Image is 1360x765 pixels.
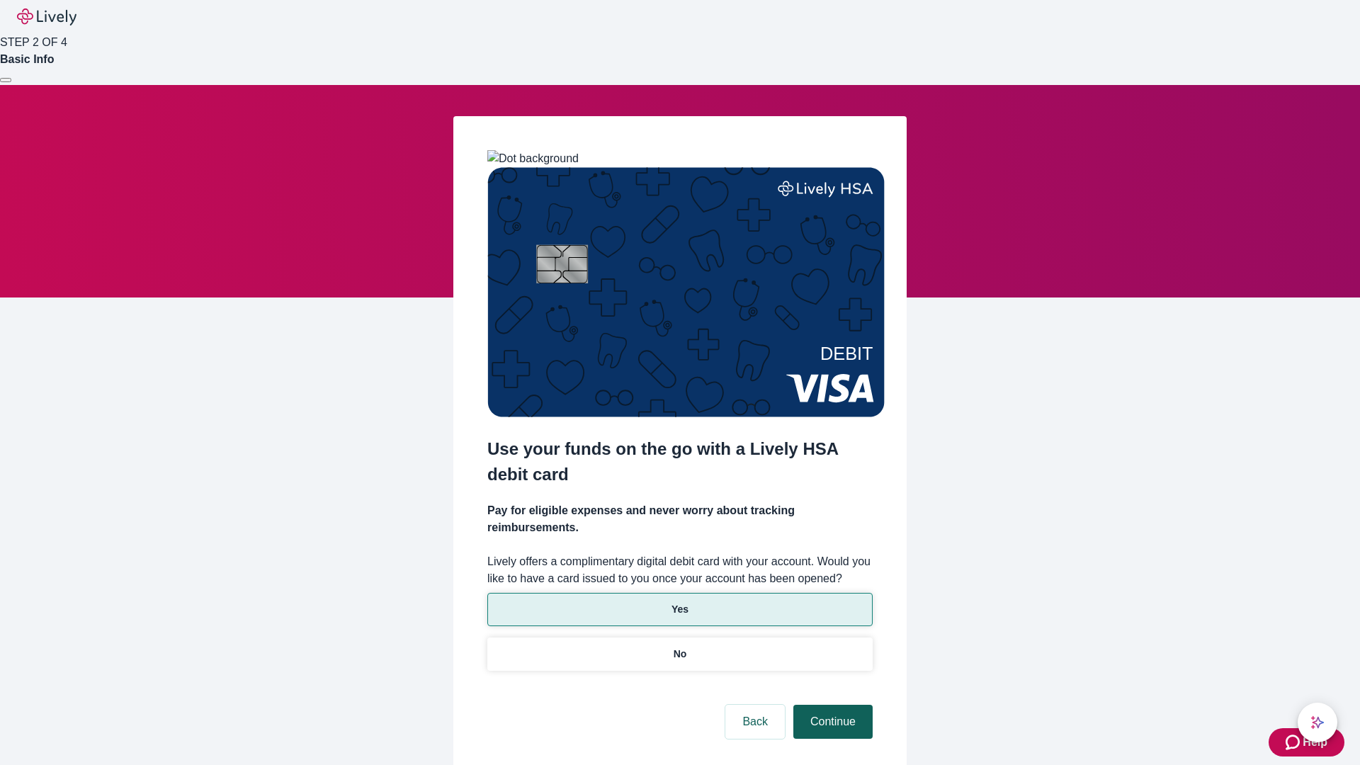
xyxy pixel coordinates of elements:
p: Yes [671,602,688,617]
img: Dot background [487,150,579,167]
button: chat [1298,703,1337,742]
h4: Pay for eligible expenses and never worry about tracking reimbursements. [487,502,873,536]
img: Lively [17,8,76,25]
span: Help [1303,734,1327,751]
button: Back [725,705,785,739]
label: Lively offers a complimentary digital debit card with your account. Would you like to have a card... [487,553,873,587]
svg: Lively AI Assistant [1310,715,1325,730]
button: Continue [793,705,873,739]
h2: Use your funds on the go with a Lively HSA debit card [487,436,873,487]
button: Yes [487,593,873,626]
img: Debit card [487,167,885,417]
p: No [674,647,687,662]
button: Zendesk support iconHelp [1269,728,1344,756]
button: No [487,637,873,671]
svg: Zendesk support icon [1286,734,1303,751]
